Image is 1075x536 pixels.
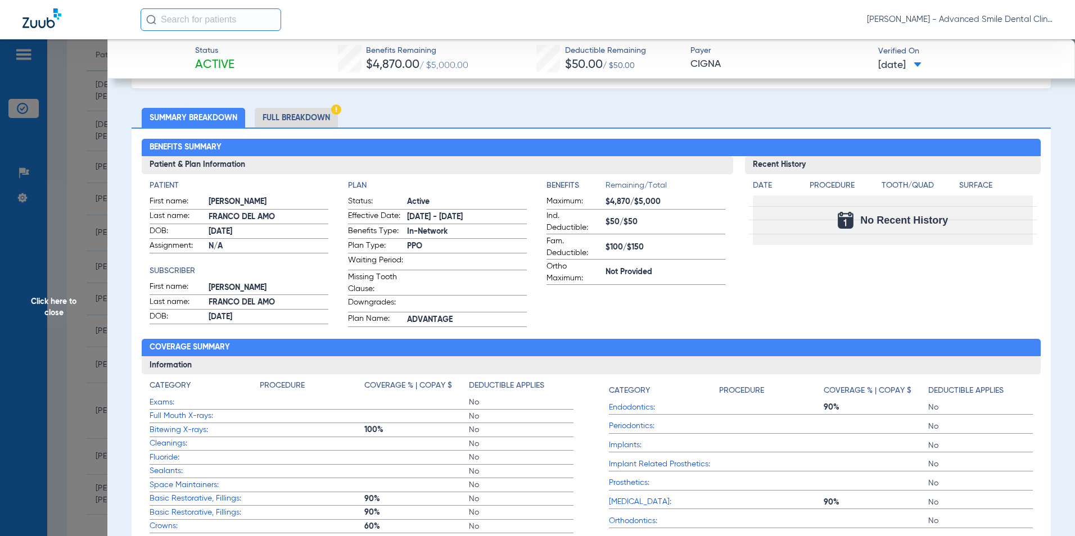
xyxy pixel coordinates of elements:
div: Chat Widget [1019,482,1075,536]
span: FRANCO DEL AMO [209,211,328,223]
span: Implant Related Prosthetics: [609,458,719,470]
span: Plan Type: [348,240,403,253]
span: [DATE] [878,58,922,72]
span: Remaining/Total [606,180,725,196]
span: Status [195,45,234,57]
span: No [928,478,1033,489]
span: Deductible Remaining [565,45,646,57]
h4: Procedure [260,380,305,392]
span: No [469,507,573,518]
span: DOB: [150,225,205,239]
span: Fluoride: [150,452,260,464]
span: PPO [407,240,527,252]
span: $4,870/$5,000 [606,196,725,208]
h4: Coverage % | Copay $ [824,385,911,397]
h4: Subscriber [150,265,328,277]
span: No [928,497,1033,508]
span: 100% [364,424,469,435]
app-breakdown-title: Coverage % | Copay $ [364,380,469,396]
h4: Date [753,180,800,192]
h4: Procedure [810,180,878,192]
span: [DATE] [209,311,328,323]
h4: Tooth/Quad [882,180,955,192]
span: 90% [824,402,928,413]
app-breakdown-title: Date [753,180,800,196]
span: FRANCO DEL AMO [209,297,328,308]
span: $50.00 [565,59,603,71]
span: Cleanings: [150,438,260,449]
span: Downgrades: [348,297,403,312]
app-breakdown-title: Deductible Applies [469,380,573,396]
img: Calendar [838,212,853,229]
span: Maximum: [546,196,602,209]
span: 60% [364,521,469,532]
span: / $5,000.00 [419,61,468,70]
app-breakdown-title: Surface [959,180,1033,196]
h4: Plan [348,180,527,192]
span: Payer [690,45,869,57]
h4: Patient [150,180,328,192]
span: No [469,397,573,408]
span: Effective Date: [348,210,403,224]
span: No [928,421,1033,432]
img: Search Icon [146,15,156,25]
app-breakdown-title: Procedure [260,380,364,396]
img: Hazard [331,105,341,115]
span: Sealants: [150,465,260,477]
h4: Coverage % | Copay $ [364,380,452,392]
span: Exams: [150,397,260,408]
span: Prosthetics: [609,477,719,489]
span: Assignment: [150,240,205,253]
span: No [928,515,1033,526]
h3: Patient & Plan Information [142,156,734,174]
span: Bitewing X-rays: [150,424,260,436]
span: DOB: [150,311,205,324]
span: No [469,493,573,505]
app-breakdown-title: Procedure [719,380,824,401]
span: [PERSON_NAME] - Advanced Smile Dental Clinic [867,14,1053,25]
span: Implants: [609,439,719,451]
app-breakdown-title: Coverage % | Copay $ [824,380,928,401]
h4: Surface [959,180,1033,192]
span: No [928,458,1033,470]
h2: Benefits Summary [142,139,1041,157]
span: No [928,402,1033,413]
span: Benefits Remaining [366,45,468,57]
span: Fam. Deductible: [546,235,602,259]
span: Crowns: [150,520,260,532]
span: Periodontics: [609,420,719,432]
app-breakdown-title: Category [150,380,260,396]
span: Ind. Deductible: [546,210,602,234]
span: Last name: [150,210,205,224]
span: No [928,440,1033,451]
span: ADVANTAGE [407,314,527,326]
span: [DATE] - [DATE] [407,211,527,223]
span: No [469,452,573,463]
span: Basic Restorative, Fillings: [150,493,260,505]
span: Verified On [878,46,1056,57]
li: Full Breakdown [255,108,338,128]
h4: Category [150,380,191,392]
span: [DATE] [209,226,328,238]
span: Missing Tooth Clause: [348,271,403,295]
img: Zuub Logo [22,8,61,28]
span: Waiting Period: [348,255,403,270]
span: No [469,411,573,422]
span: [MEDICAL_DATA]: [609,496,719,508]
h4: Benefits [546,180,606,192]
span: No [469,521,573,532]
h3: Recent History [745,156,1041,174]
h4: Category [609,385,650,397]
span: Last name: [150,296,205,310]
span: $50/$50 [606,216,725,228]
span: Benefits Type: [348,225,403,239]
li: Summary Breakdown [142,108,245,128]
span: No [469,479,573,490]
h4: Deductible Applies [469,380,544,392]
span: No [469,466,573,477]
span: Full Mouth X-rays: [150,410,260,422]
span: Ortho Maximum: [546,261,602,284]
